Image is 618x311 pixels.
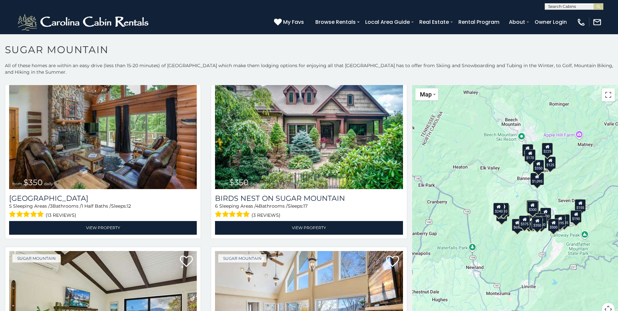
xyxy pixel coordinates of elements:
div: $350 [536,216,547,229]
span: 5 [9,203,12,209]
a: Real Estate [416,16,452,28]
div: $175 [526,215,537,228]
div: $225 [542,143,553,155]
h3: Grouse Moor Lodge [9,194,197,203]
span: (13 reviews) [46,211,76,219]
div: $375 [519,215,530,228]
div: $195 [554,215,566,227]
a: Birds Nest On Sugar Mountain from $350 daily [215,63,403,189]
a: Birds Nest On Sugar Mountain [215,194,403,203]
a: Sugar Mountain [218,254,266,262]
img: Grouse Moor Lodge [9,63,197,189]
span: (3 reviews) [252,211,280,219]
a: Browse Rentals [312,16,359,28]
button: Toggle fullscreen view [602,88,615,101]
span: 1 Half Baths / [81,203,111,209]
span: $350 [23,178,43,187]
div: Sleeping Areas / Bathrooms / Sleeps: [9,203,197,219]
button: Change map style [415,88,438,100]
div: $190 [526,200,538,213]
div: $265 [527,200,539,213]
div: $350 [532,217,543,229]
span: Map [420,91,432,98]
div: $500 [548,219,559,231]
a: View Property [9,221,197,234]
span: daily [44,181,53,186]
div: $355 [496,209,507,221]
a: Grouse Moor Lodge from $350 daily [9,63,197,189]
img: phone-regular-white.png [577,18,586,27]
div: $190 [570,210,582,223]
a: View Property [215,221,403,234]
span: $350 [229,178,249,187]
img: Birds Nest On Sugar Mountain [215,63,403,189]
div: $125 [545,156,556,169]
span: My Favs [283,18,304,26]
a: Local Area Guide [362,16,413,28]
div: Sleeping Areas / Bathrooms / Sleeps: [215,203,403,219]
a: My Favs [274,18,306,26]
div: $170 [525,149,536,162]
span: 12 [127,203,131,209]
span: 3 [50,203,52,209]
div: $350 [533,160,544,172]
div: $290 [535,214,546,226]
img: White-1-2.png [16,12,151,32]
div: $650 [511,219,523,231]
span: from [218,181,228,186]
div: $240 [522,144,533,156]
a: About [506,16,528,28]
span: 17 [303,203,308,209]
a: Owner Login [531,16,570,28]
div: $200 [540,208,551,220]
span: 4 [256,203,259,209]
span: from [12,181,22,186]
div: $240 [493,203,504,215]
span: daily [250,181,259,186]
div: $300 [527,201,538,214]
div: $1,095 [530,173,544,185]
span: 6 [215,203,218,209]
a: Sugar Mountain [12,254,61,262]
div: $345 [559,214,570,227]
a: Add to favorites [180,255,193,269]
a: Add to favorites [386,255,399,269]
a: Rental Program [455,16,503,28]
div: $155 [575,199,586,212]
a: [GEOGRAPHIC_DATA] [9,194,197,203]
img: mail-regular-white.png [593,18,602,27]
